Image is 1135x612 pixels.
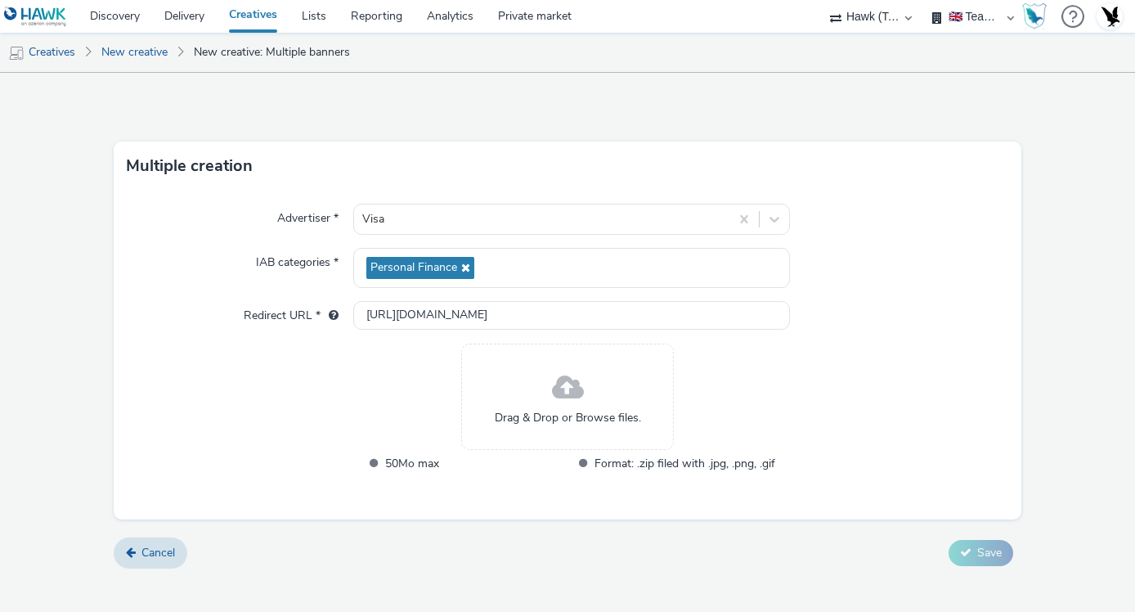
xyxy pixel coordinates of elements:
[186,33,358,72] a: New creative: Multiple banners
[249,248,345,271] label: IAB categories *
[594,454,775,473] span: Format: .zip filed with .jpg, .png, .gif
[93,33,176,72] a: New creative
[495,410,641,426] span: Drag & Drop or Browse files.
[370,261,457,275] span: Personal Finance
[8,45,25,61] img: mobile
[271,204,345,227] label: Advertiser *
[126,154,253,178] h3: Multiple creation
[977,545,1002,560] span: Save
[114,538,187,569] a: Cancel
[1022,3,1047,29] img: Hawk Academy
[949,540,1013,566] button: Save
[321,308,339,324] div: URL will be used as a validation URL with some SSPs and it will be the redirection URL of your cr...
[1022,3,1053,29] a: Hawk Academy
[4,7,67,27] img: undefined Logo
[385,454,566,473] span: 50Mo max
[353,301,790,330] input: url...
[237,301,345,324] label: Redirect URL *
[1097,4,1122,29] img: Account UK
[141,545,175,560] span: Cancel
